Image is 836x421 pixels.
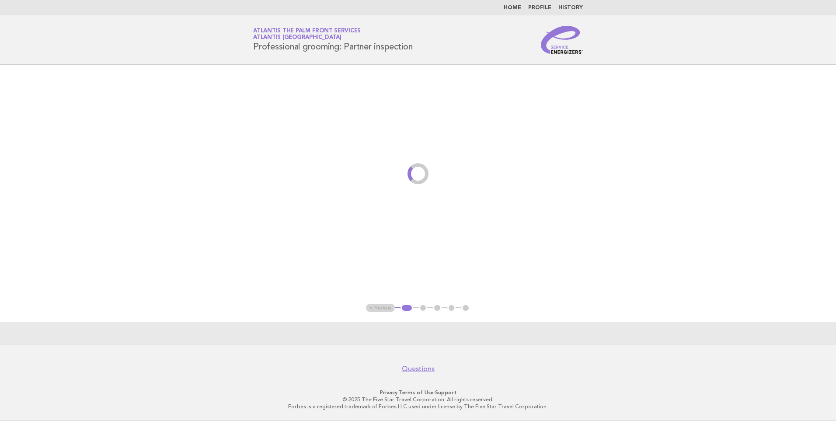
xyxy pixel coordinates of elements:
img: Service Energizers [541,26,583,54]
p: © 2025 The Five Star Travel Corporation. All rights reserved. [150,396,686,403]
a: Atlantis The Palm Front ServicesAtlantis [GEOGRAPHIC_DATA] [253,28,361,40]
a: Support [435,389,456,396]
a: Home [504,5,521,11]
p: Forbes is a registered trademark of Forbes LLC used under license by The Five Star Travel Corpora... [150,403,686,410]
h1: Professional grooming: Partner inspection [253,28,413,51]
a: Privacy [380,389,397,396]
a: History [558,5,583,11]
a: Terms of Use [399,389,434,396]
a: Profile [528,5,551,11]
span: Atlantis [GEOGRAPHIC_DATA] [253,35,341,41]
p: · · [150,389,686,396]
a: Questions [402,365,435,373]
